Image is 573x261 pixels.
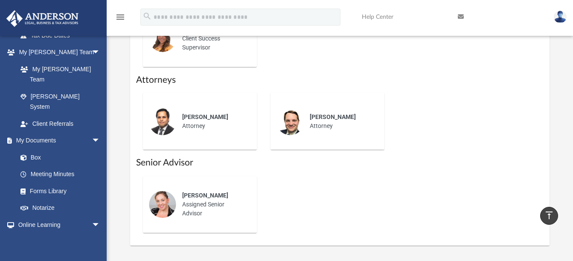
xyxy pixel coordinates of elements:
[276,108,304,135] img: thumbnail
[115,16,125,22] a: menu
[182,192,228,199] span: [PERSON_NAME]
[6,44,109,61] a: My [PERSON_NAME] Teamarrow_drop_down
[136,157,544,169] h1: Senior Advisor
[115,12,125,22] i: menu
[12,61,105,88] a: My [PERSON_NAME] Team
[540,207,558,225] a: vertical_align_top
[149,191,176,218] img: thumbnail
[6,216,109,233] a: Online Learningarrow_drop_down
[12,200,109,217] a: Notarize
[182,113,228,120] span: [PERSON_NAME]
[176,185,251,224] div: Assigned Senior Advisor
[136,74,544,86] h1: Attorneys
[143,12,152,21] i: search
[12,183,105,200] a: Forms Library
[176,107,251,136] div: Attorney
[304,107,378,136] div: Attorney
[12,88,109,115] a: [PERSON_NAME] System
[92,216,109,234] span: arrow_drop_down
[92,44,109,61] span: arrow_drop_down
[544,210,554,220] i: vertical_align_top
[149,108,176,135] img: thumbnail
[92,132,109,150] span: arrow_drop_down
[6,132,109,149] a: My Documentsarrow_drop_down
[12,115,109,132] a: Client Referrals
[12,166,109,183] a: Meeting Minutes
[176,19,251,58] div: Client Success Supervisor
[310,113,356,120] span: [PERSON_NAME]
[554,11,567,23] img: User Pic
[12,149,105,166] a: Box
[149,25,176,52] img: thumbnail
[4,10,81,27] img: Anderson Advisors Platinum Portal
